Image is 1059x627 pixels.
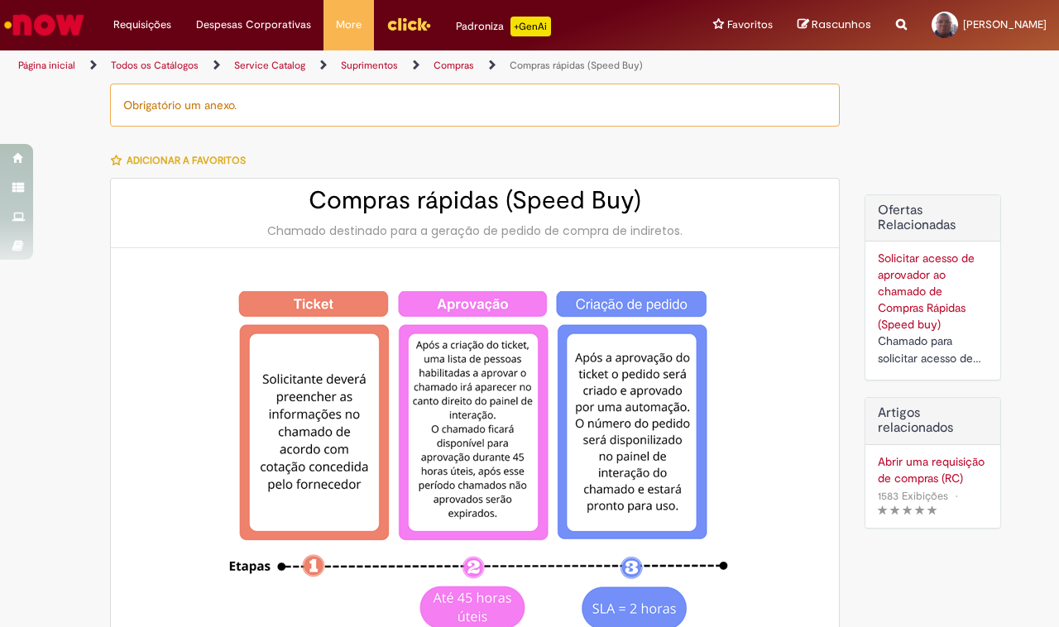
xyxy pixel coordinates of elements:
[127,223,822,239] div: Chamado destinado para a geração de pedido de compra de indiretos.
[878,251,975,332] a: Solicitar acesso de aprovador ao chamado de Compras Rápidas (Speed buy)
[336,17,362,33] span: More
[434,59,474,72] a: Compras
[386,12,431,36] img: click_logo_yellow_360x200.png
[127,187,822,214] h2: Compras rápidas (Speed Buy)
[127,154,246,167] span: Adicionar a Favoritos
[110,84,840,127] div: Obrigatório um anexo.
[110,143,255,178] button: Adicionar a Favoritos
[510,17,551,36] p: +GenAi
[234,59,305,72] a: Service Catalog
[456,17,551,36] div: Padroniza
[951,485,961,507] span: •
[878,333,988,367] div: Chamado para solicitar acesso de aprovador ao ticket de Speed buy
[878,453,988,486] a: Abrir uma requisição de compras (RC)
[963,17,1047,31] span: [PERSON_NAME]
[12,50,693,81] ul: Trilhas de página
[727,17,773,33] span: Favoritos
[798,17,871,33] a: Rascunhos
[341,59,398,72] a: Suprimentos
[878,489,948,503] span: 1583 Exibições
[812,17,871,32] span: Rascunhos
[18,59,75,72] a: Página inicial
[878,203,988,232] h2: Ofertas Relacionadas
[2,8,87,41] img: ServiceNow
[196,17,311,33] span: Despesas Corporativas
[113,17,171,33] span: Requisições
[111,59,199,72] a: Todos os Catálogos
[510,59,643,72] a: Compras rápidas (Speed Buy)
[878,406,988,435] h3: Artigos relacionados
[865,194,1001,381] div: Ofertas Relacionadas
